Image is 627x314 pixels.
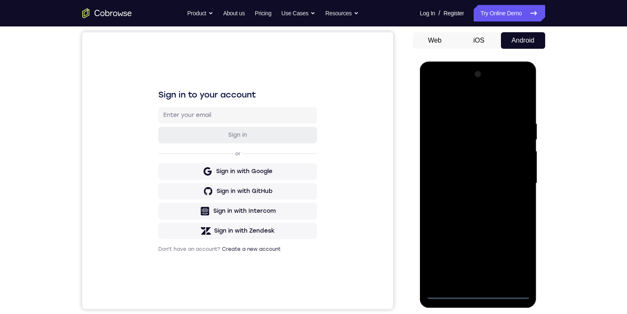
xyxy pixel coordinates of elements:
div: Sign in with Google [134,135,190,143]
a: About us [223,5,245,21]
button: Web [413,32,457,49]
a: Pricing [255,5,271,21]
div: Sign in with GitHub [134,155,190,163]
div: Sign in with Zendesk [132,195,193,203]
button: Sign in with GitHub [76,151,235,167]
button: Sign in with Intercom [76,171,235,187]
a: Try Online Demo [474,5,545,21]
a: Log In [420,5,435,21]
div: Sign in with Intercom [131,175,193,183]
span: / [439,8,440,18]
button: Sign in with Zendesk [76,190,235,207]
button: Android [501,32,545,49]
p: or [151,118,160,125]
button: Product [187,5,213,21]
a: Register [443,5,464,21]
a: Create a new account [140,214,198,220]
button: Use Cases [281,5,315,21]
iframe: Agent [82,32,393,309]
a: Go to the home page [82,8,132,18]
button: Sign in with Google [76,131,235,147]
p: Don't have an account? [76,214,235,220]
button: iOS [457,32,501,49]
button: Resources [325,5,359,21]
